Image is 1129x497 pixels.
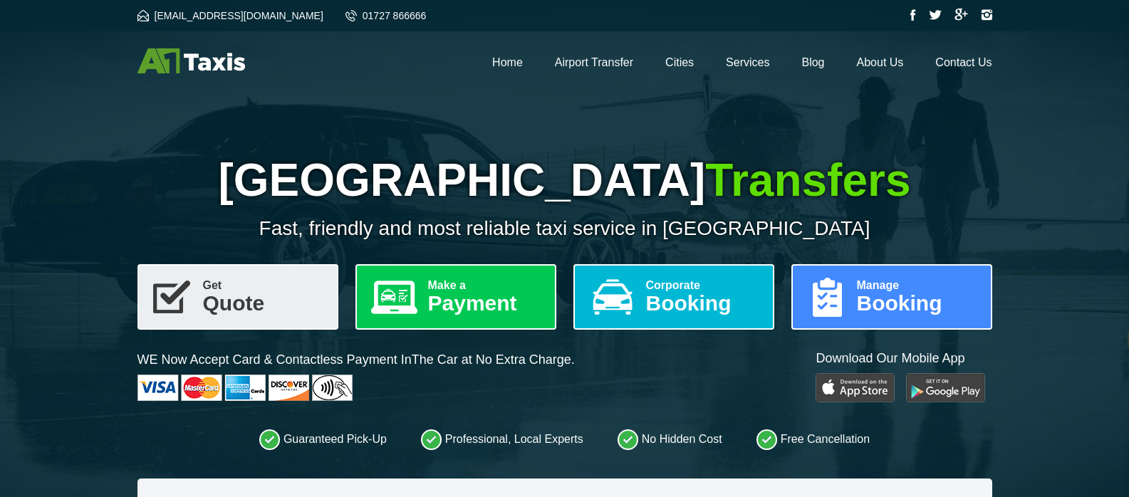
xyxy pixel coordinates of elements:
[137,264,338,330] a: GetQuote
[791,264,992,330] a: ManageBooking
[137,351,575,369] p: WE Now Accept Card & Contactless Payment In
[573,264,774,330] a: CorporateBooking
[910,9,916,21] img: Facebook
[203,280,326,291] span: Get
[816,373,895,402] img: Play Store
[259,429,387,450] li: Guaranteed Pick-Up
[355,264,556,330] a: Make aPayment
[816,350,992,367] p: Download Our Mobile App
[345,10,427,21] a: 01727 866666
[665,56,694,68] a: Cities
[857,56,904,68] a: About Us
[726,56,769,68] a: Services
[801,56,824,68] a: Blog
[646,280,761,291] span: Corporate
[981,9,992,21] img: Instagram
[929,10,942,20] img: Twitter
[137,375,353,401] img: Cards
[428,280,543,291] span: Make a
[906,373,985,402] img: Google Play
[137,10,323,21] a: [EMAIL_ADDRESS][DOMAIN_NAME]
[492,56,523,68] a: Home
[618,429,722,450] li: No Hidden Cost
[137,154,992,206] h1: [GEOGRAPHIC_DATA]
[756,429,870,450] li: Free Cancellation
[137,217,992,240] p: Fast, friendly and most reliable taxi service in [GEOGRAPHIC_DATA]
[412,352,575,367] span: The Car at No Extra Charge.
[705,155,910,206] span: Transfers
[137,48,245,73] img: A1 Taxis St Albans LTD
[421,429,583,450] li: Professional, Local Experts
[555,56,633,68] a: Airport Transfer
[857,280,979,291] span: Manage
[935,56,992,68] a: Contact Us
[954,9,968,21] img: Google Plus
